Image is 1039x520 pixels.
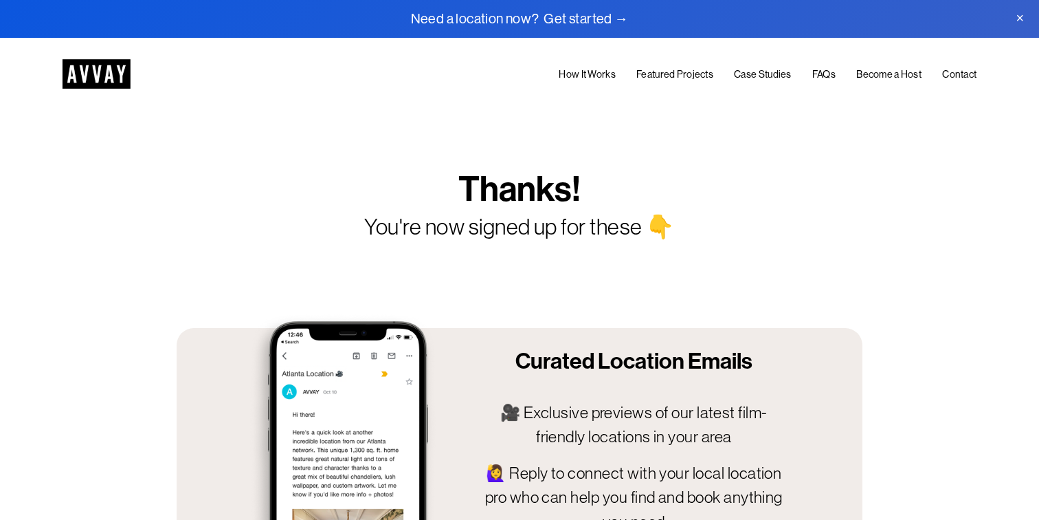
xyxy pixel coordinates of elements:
a: Featured Projects [636,66,713,83]
a: How It Works [559,66,615,83]
h2: Curated Location Emails [482,348,787,376]
a: Case Studies [734,66,791,83]
a: FAQs [812,66,836,83]
p: You're now signed up for these 👇 [291,210,748,244]
img: AVVAY - The First Nationwide Location Scouting Co. [63,59,131,89]
a: Contact [942,66,976,83]
h1: Thanks! [329,169,710,210]
p: 🎥 Exclusive previews of our latest film-friendly locations in your area [482,401,787,449]
a: Become a Host [856,66,921,83]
